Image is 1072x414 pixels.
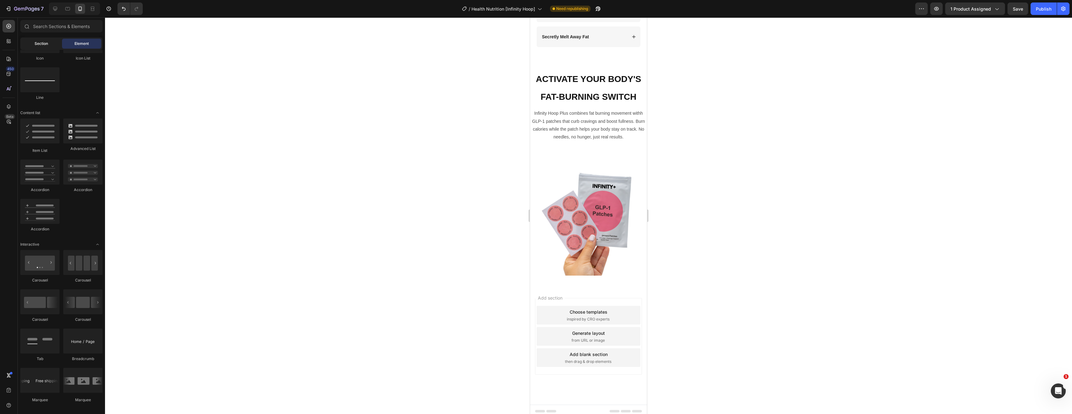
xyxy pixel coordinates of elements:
[93,108,103,118] span: Toggle open
[20,110,40,116] span: Content list
[20,356,60,362] div: Tab
[63,146,103,152] div: Advanced List
[950,6,991,12] span: 1 product assigned
[35,41,48,46] span: Section
[471,6,535,12] span: Health Nutrition [Infinity Hoop]
[20,317,60,322] div: Carousel
[469,6,470,12] span: /
[93,239,103,249] span: Toggle open
[117,2,143,15] div: Undo/Redo
[63,356,103,362] div: Breadcrumb
[63,55,103,61] div: Icon List
[20,397,60,403] div: Marquee
[20,242,39,247] span: Interactive
[20,226,60,232] div: Accordion
[74,41,89,46] span: Element
[20,20,103,32] input: Search Sections & Elements
[63,397,103,403] div: Marquee
[5,114,15,119] div: Beta
[63,317,103,322] div: Carousel
[1036,6,1051,12] div: Publish
[63,277,103,283] div: Carousel
[530,17,647,414] iframe: Design area
[20,148,60,153] div: Item List
[20,277,60,283] div: Carousel
[63,187,103,193] div: Accordion
[1051,383,1066,398] iframe: Intercom live chat
[1007,2,1028,15] button: Save
[1013,6,1023,12] span: Save
[2,2,46,15] button: 7
[1031,2,1057,15] button: Publish
[20,187,60,193] div: Accordion
[20,95,60,100] div: Line
[556,6,588,12] span: Need republishing
[20,55,60,61] div: Icon
[1064,374,1069,379] span: 1
[6,66,15,71] div: 450
[945,2,1005,15] button: 1 product assigned
[41,5,44,12] p: 7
